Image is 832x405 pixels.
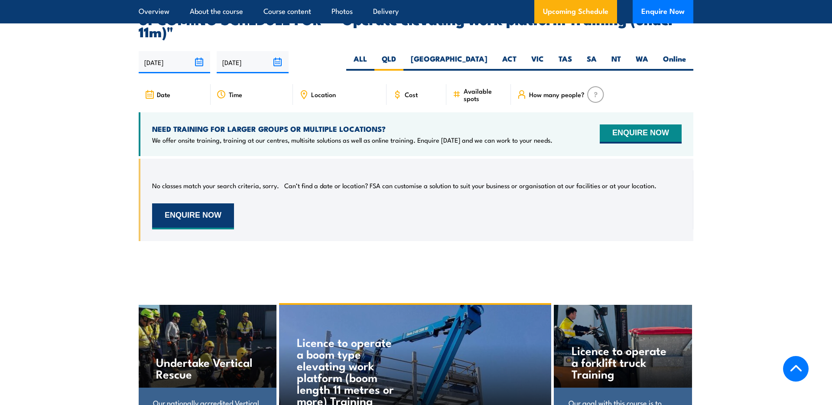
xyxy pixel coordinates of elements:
[152,181,279,190] p: No classes match your search criteria, sorry.
[156,356,259,379] h4: Undertake Vertical Rescue
[157,91,170,98] span: Date
[495,54,524,71] label: ACT
[524,54,551,71] label: VIC
[311,91,336,98] span: Location
[346,54,374,71] label: ALL
[579,54,604,71] label: SA
[229,91,242,98] span: Time
[403,54,495,71] label: [GEOGRAPHIC_DATA]
[600,124,682,144] button: ENQUIRE NOW
[139,51,210,73] input: From date
[604,54,628,71] label: NT
[628,54,656,71] label: WA
[374,54,403,71] label: QLD
[572,344,674,379] h4: Licence to operate a forklift truck Training
[139,13,693,37] h2: UPCOMING SCHEDULE FOR - "Operate elevating work platform Training (under 11m)"
[152,203,234,229] button: ENQUIRE NOW
[405,91,418,98] span: Cost
[464,87,505,102] span: Available spots
[284,181,656,190] p: Can’t find a date or location? FSA can customise a solution to suit your business or organisation...
[152,124,552,134] h4: NEED TRAINING FOR LARGER GROUPS OR MULTIPLE LOCATIONS?
[217,51,288,73] input: To date
[551,54,579,71] label: TAS
[152,136,552,144] p: We offer onsite training, training at our centres, multisite solutions as well as online training...
[656,54,693,71] label: Online
[529,91,585,98] span: How many people?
